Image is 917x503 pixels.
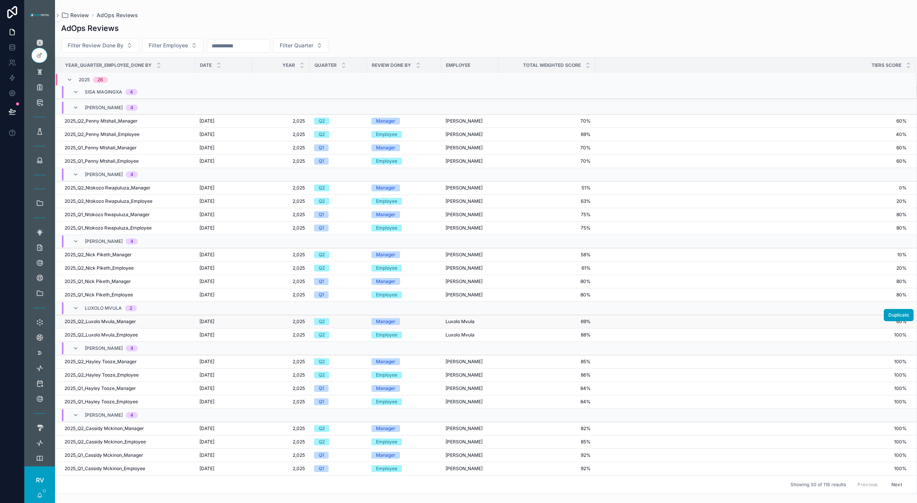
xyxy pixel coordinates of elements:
span: Filter Employee [149,42,188,49]
span: Duplicate [888,312,909,318]
span: 70% [503,158,591,164]
a: [DATE] [199,278,248,285]
a: 2,025 [257,319,305,325]
span: 2,025 [257,145,305,151]
a: Q1 [314,158,362,165]
a: 0% [596,185,907,191]
a: 2,025 [257,252,305,258]
a: [DATE] [199,332,248,338]
a: 69% [503,319,591,325]
span: [PERSON_NAME] [446,131,483,137]
div: Manager [376,251,395,258]
a: 2025_Q1_Ntokozo Rwapuluza_Employee [65,225,190,231]
a: Q2 [314,358,362,365]
a: Manager [371,385,436,392]
a: Q1 [314,225,362,231]
a: 2,025 [257,198,305,204]
a: Q1 [314,278,362,285]
a: 2,025 [257,158,305,164]
span: [DATE] [199,252,214,258]
a: Luxolo Mvula [446,332,494,338]
div: Q2 [319,198,325,205]
a: [PERSON_NAME] [446,359,494,365]
a: [DATE] [199,131,248,137]
a: Manager [371,184,436,191]
span: [PERSON_NAME] [446,252,483,258]
span: [PERSON_NAME] [446,372,483,378]
a: 2025_Q2_Nick Piketh_Manager [65,252,190,258]
a: 20% [596,198,907,204]
a: 80% [596,225,907,231]
button: Duplicate [884,309,914,321]
div: Employee [376,265,397,272]
span: 2025_Q1_Hayley Tooze_Employee [65,399,138,405]
span: 2025 [79,77,90,83]
a: Employee [371,372,436,378]
div: Employee [376,225,397,231]
a: [PERSON_NAME] [446,131,494,137]
a: [DATE] [199,118,248,124]
a: [PERSON_NAME] [446,185,494,191]
a: Q2 [314,131,362,138]
a: Employee [371,158,436,165]
div: Employee [376,198,397,205]
span: [PERSON_NAME] [446,158,483,164]
a: Q2 [314,184,362,191]
span: 2025_Q1_Penny Mtshali_Manager [65,145,137,151]
a: 100% [596,332,907,338]
span: 69% [503,131,591,137]
span: 2,025 [257,131,305,137]
a: Q1 [314,398,362,405]
a: [PERSON_NAME] [446,372,494,378]
span: 20% [596,265,907,271]
span: 2025_Q1_Ntokozo Rwapuluza_Employee [65,225,152,231]
a: [PERSON_NAME] [446,252,494,258]
div: Q1 [319,158,324,165]
span: 10% [596,252,907,258]
a: 2025_Q2_Luxolo Mvula_Manager [65,319,190,325]
div: Manager [376,211,395,218]
a: 70% [503,118,591,124]
span: [DATE] [199,332,214,338]
a: [PERSON_NAME] [446,292,494,298]
span: 2,025 [257,332,305,338]
span: Filter Quarter [280,42,313,49]
a: 2,025 [257,385,305,391]
div: Q2 [319,184,325,191]
a: Manager [371,278,436,285]
a: [PERSON_NAME] [446,118,494,124]
span: 84% [503,385,591,391]
span: 2025_Q2_Nick Piketh_Manager [65,252,132,258]
span: [DATE] [199,278,214,285]
a: 80% [596,212,907,218]
div: Manager [376,318,395,325]
a: Luxolo Mvula [446,319,494,325]
span: [PERSON_NAME] [446,278,483,285]
a: 2,025 [257,265,305,271]
a: [PERSON_NAME] [446,158,494,164]
a: 60% [596,158,907,164]
a: [PERSON_NAME] [446,198,494,204]
a: 2,025 [257,225,305,231]
a: 2,025 [257,278,305,285]
div: Employee [376,158,397,165]
div: Manager [376,144,395,151]
a: 51% [503,185,591,191]
a: [DATE] [199,359,248,365]
span: Sisa Magingxa [85,89,122,95]
a: AdOps Reviews [97,11,138,19]
a: Q2 [314,118,362,125]
a: [DATE] [199,399,248,405]
span: 100% [596,372,907,378]
span: 61% [503,265,591,271]
div: scrollable content [24,31,55,466]
div: Q2 [319,251,325,258]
